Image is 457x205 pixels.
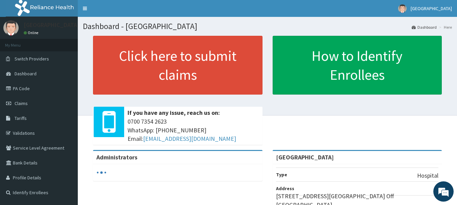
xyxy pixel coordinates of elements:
[417,171,438,180] p: Hospital
[437,24,452,30] li: Here
[276,172,287,178] b: Type
[412,24,437,30] a: Dashboard
[276,185,294,191] b: Address
[24,22,79,28] p: [GEOGRAPHIC_DATA]
[24,30,40,35] a: Online
[96,168,107,178] svg: audio-loading
[15,115,27,121] span: Tariffs
[3,20,19,35] img: User Image
[15,100,28,106] span: Claims
[15,71,37,77] span: Dashboard
[96,153,137,161] b: Administrators
[143,135,236,143] a: [EMAIL_ADDRESS][DOMAIN_NAME]
[93,36,262,95] a: Click here to submit claims
[128,109,220,117] b: If you have any issue, reach us on:
[273,36,442,95] a: How to Identify Enrollees
[15,56,49,62] span: Switch Providers
[128,117,259,143] span: 0700 7354 2623 WhatsApp: [PHONE_NUMBER] Email:
[83,22,452,31] h1: Dashboard - [GEOGRAPHIC_DATA]
[411,5,452,11] span: [GEOGRAPHIC_DATA]
[276,153,334,161] strong: [GEOGRAPHIC_DATA]
[398,4,407,13] img: User Image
